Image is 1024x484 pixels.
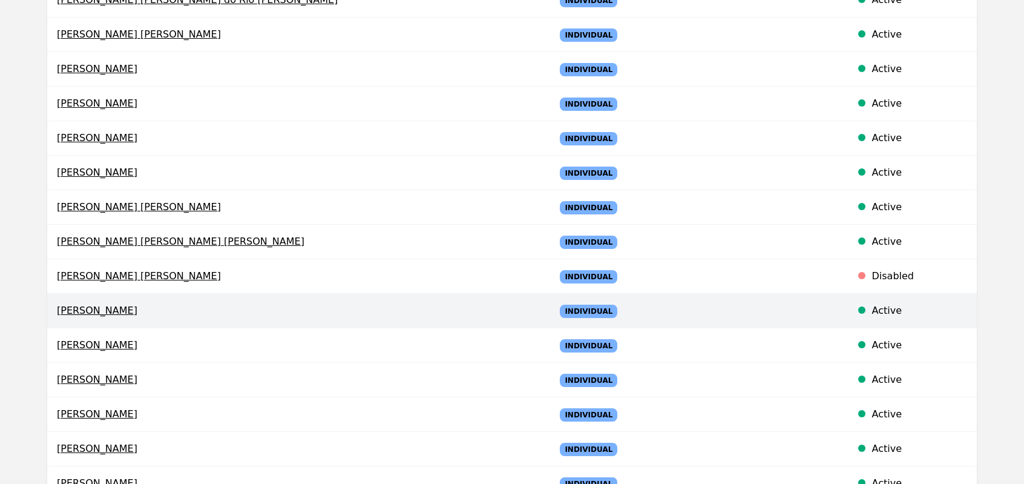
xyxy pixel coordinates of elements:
[871,373,967,387] div: Active
[871,269,967,283] div: Disabled
[871,407,967,422] div: Active
[57,131,536,145] span: [PERSON_NAME]
[871,131,967,145] div: Active
[560,63,617,76] span: Individual
[57,200,536,214] span: [PERSON_NAME] [PERSON_NAME]
[57,338,536,353] span: [PERSON_NAME]
[560,236,617,249] span: Individual
[560,374,617,387] span: Individual
[57,303,536,318] span: [PERSON_NAME]
[560,270,617,283] span: Individual
[560,305,617,318] span: Individual
[560,98,617,111] span: Individual
[57,27,536,42] span: [PERSON_NAME] [PERSON_NAME]
[871,234,967,249] div: Active
[57,96,536,111] span: [PERSON_NAME]
[560,167,617,180] span: Individual
[57,234,536,249] span: [PERSON_NAME] [PERSON_NAME] [PERSON_NAME]
[871,27,967,42] div: Active
[57,442,536,456] span: [PERSON_NAME]
[871,338,967,353] div: Active
[871,62,967,76] div: Active
[871,442,967,456] div: Active
[57,269,536,283] span: [PERSON_NAME] [PERSON_NAME]
[871,200,967,214] div: Active
[871,303,967,318] div: Active
[871,96,967,111] div: Active
[57,407,536,422] span: [PERSON_NAME]
[560,28,617,42] span: Individual
[871,165,967,180] div: Active
[560,132,617,145] span: Individual
[57,373,536,387] span: [PERSON_NAME]
[57,62,536,76] span: [PERSON_NAME]
[560,201,617,214] span: Individual
[560,408,617,422] span: Individual
[57,165,536,180] span: [PERSON_NAME]
[560,443,617,456] span: Individual
[560,339,617,353] span: Individual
